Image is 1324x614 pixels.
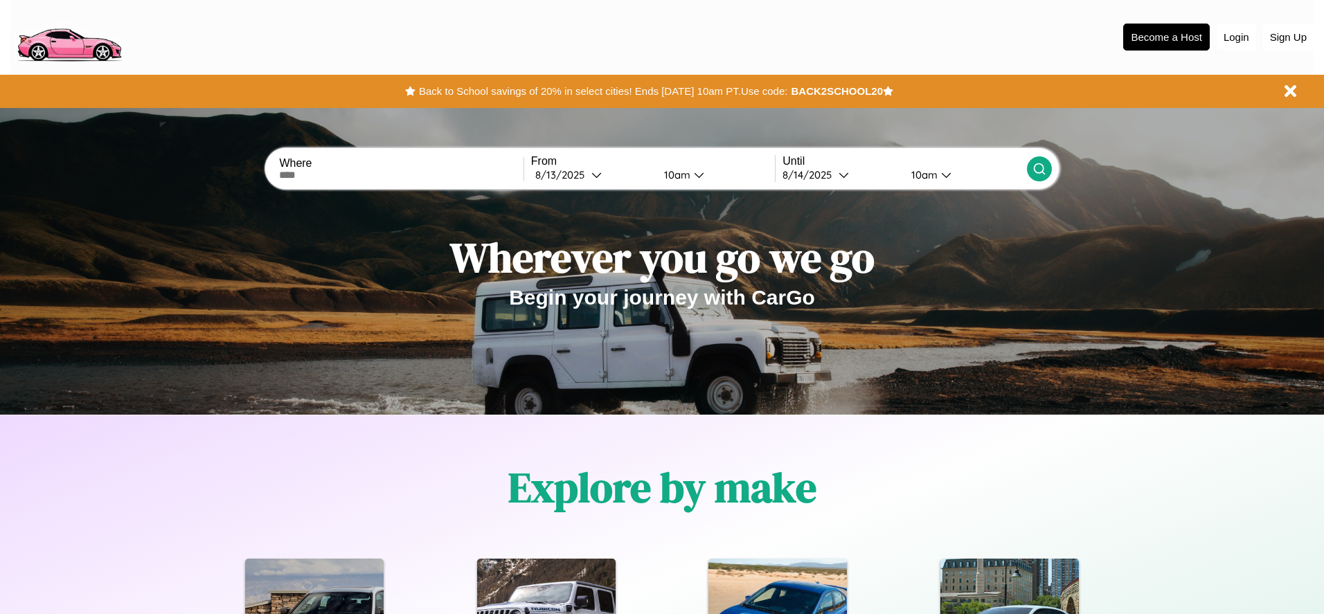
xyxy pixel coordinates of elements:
button: Back to School savings of 20% in select cities! Ends [DATE] 10am PT.Use code: [415,82,791,101]
div: 8 / 13 / 2025 [535,168,591,181]
button: 10am [900,168,1026,182]
div: 10am [657,168,694,181]
div: 8 / 14 / 2025 [782,168,839,181]
button: 10am [653,168,775,182]
img: logo [10,7,127,65]
button: Become a Host [1123,24,1210,51]
label: Where [279,157,523,170]
b: BACK2SCHOOL20 [791,85,883,97]
button: Login [1217,24,1256,50]
h1: Explore by make [508,459,816,516]
label: Until [782,155,1026,168]
div: 10am [904,168,941,181]
label: From [531,155,775,168]
button: Sign Up [1263,24,1314,50]
button: 8/13/2025 [531,168,653,182]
